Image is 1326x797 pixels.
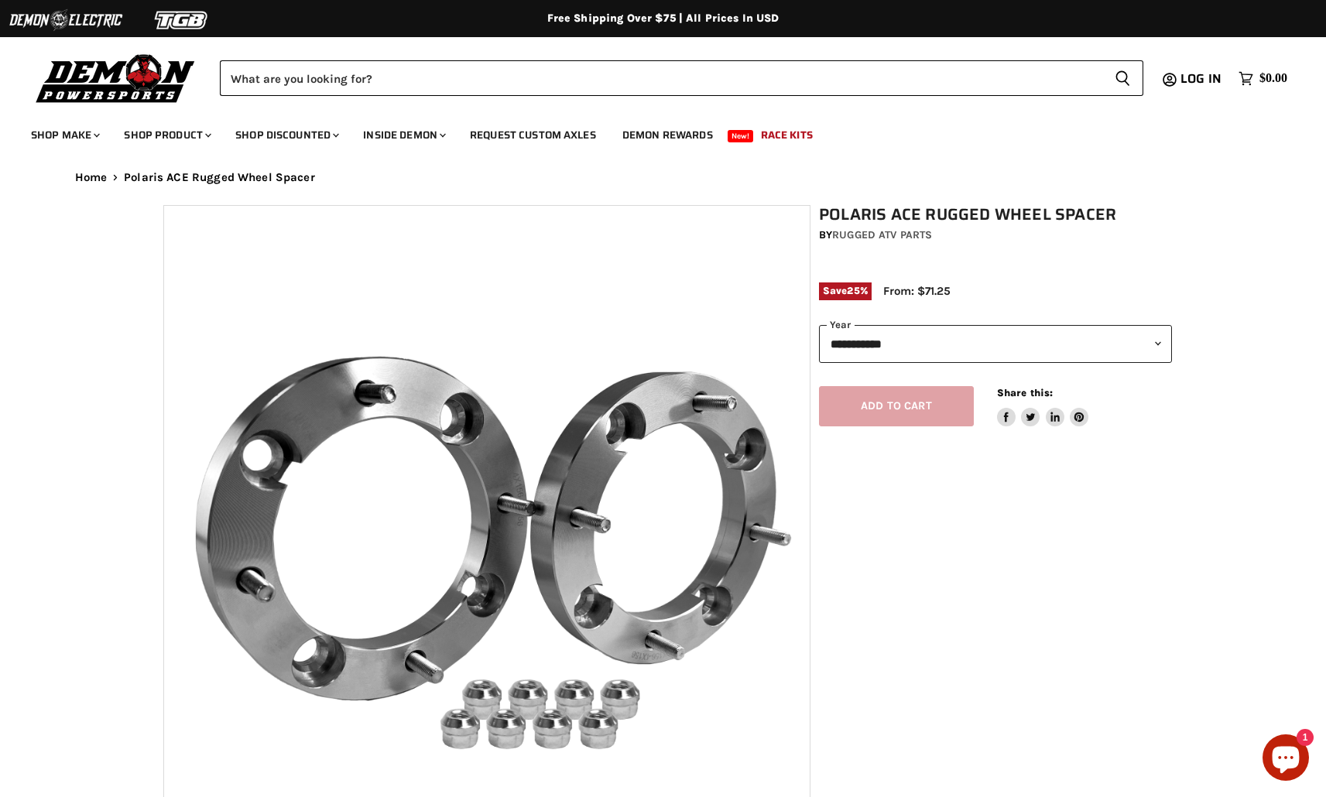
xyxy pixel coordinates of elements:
a: $0.00 [1231,67,1295,90]
nav: Breadcrumbs [44,171,1283,184]
a: Home [75,171,108,184]
span: Log in [1180,69,1221,88]
span: Save % [819,282,872,299]
ul: Main menu [19,113,1283,151]
span: New! [728,130,754,142]
form: Product [220,60,1143,96]
inbox-online-store-chat: Shopify online store chat [1258,734,1314,785]
aside: Share this: [997,386,1089,427]
div: Free Shipping Over $75 | All Prices In USD [44,12,1283,26]
a: Log in [1174,72,1231,86]
img: TGB Logo 2 [124,5,240,35]
h1: Polaris ACE Rugged Wheel Spacer [819,205,1172,224]
span: 25 [847,285,859,296]
span: Polaris ACE Rugged Wheel Spacer [124,171,315,184]
span: From: $71.25 [883,284,951,298]
span: Share this: [997,387,1053,398]
span: $0.00 [1259,71,1287,86]
select: year [819,325,1172,363]
input: Search [220,60,1102,96]
div: by [819,227,1172,244]
button: Search [1102,60,1143,96]
a: Shop Make [19,119,109,151]
a: Rugged ATV Parts [832,228,932,241]
a: Race Kits [749,119,824,151]
a: Inside Demon [351,119,455,151]
a: Demon Rewards [611,119,725,151]
img: Demon Powersports [31,50,200,105]
a: Request Custom Axles [458,119,608,151]
a: Shop Product [112,119,221,151]
a: Shop Discounted [224,119,348,151]
img: Demon Electric Logo 2 [8,5,124,35]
